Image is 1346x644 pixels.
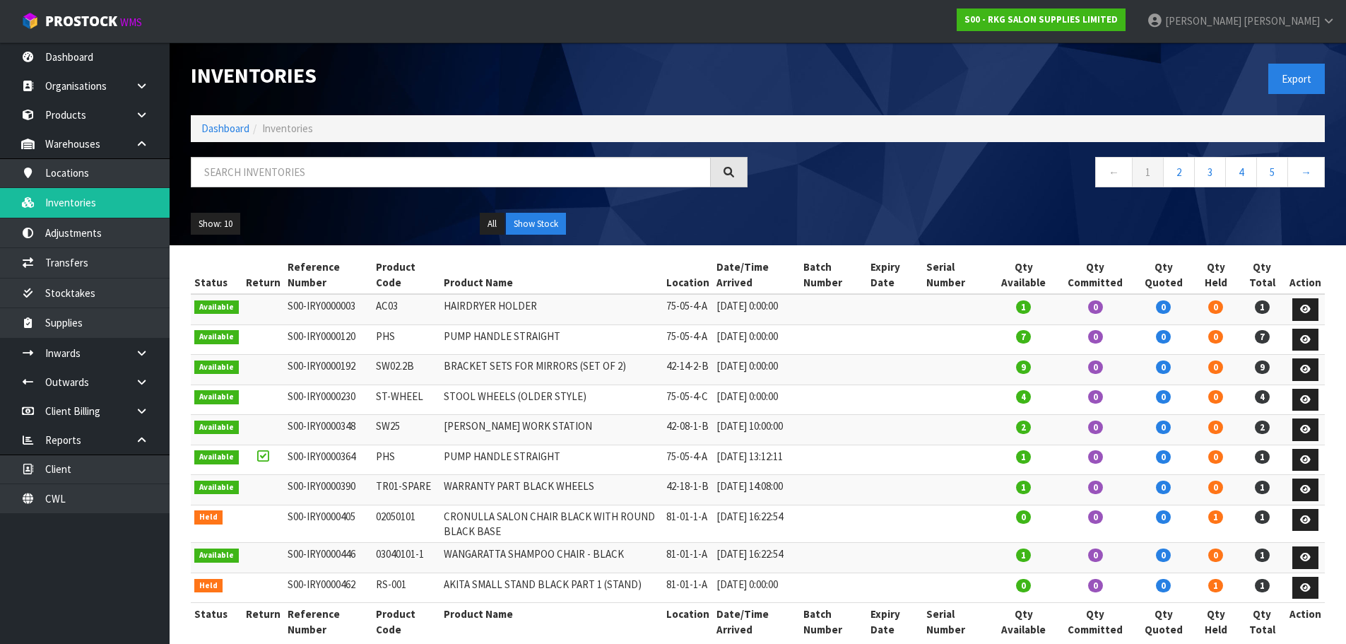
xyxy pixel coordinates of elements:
span: 0 [1208,421,1223,434]
span: 0 [1208,330,1223,344]
span: 1 [1255,450,1270,464]
th: Qty Total [1238,603,1286,640]
nav: Page navigation [769,157,1326,192]
span: 0 [1208,549,1223,562]
span: Held [194,510,223,525]
td: [DATE] 13:12:11 [713,445,800,475]
span: 7 [1255,330,1270,344]
button: Show Stock [506,213,566,235]
th: Action [1286,603,1325,640]
td: 81-01-1-A [663,573,713,603]
td: AC03 [372,294,439,324]
td: 42-08-1-B [663,415,713,445]
td: [DATE] 0:00:00 [713,385,800,415]
span: 0 [1088,549,1103,562]
th: Batch Number [800,256,868,294]
td: PUMP HANDLE STRAIGHT [440,445,663,475]
span: Available [194,390,239,404]
small: WMS [120,16,142,29]
a: Dashboard [201,122,249,135]
th: Qty Held [1193,256,1238,294]
span: 7 [1016,330,1031,344]
span: Available [194,481,239,495]
span: 0 [1156,450,1171,464]
span: 0 [1156,481,1171,494]
td: SW02.2B [372,355,439,385]
span: 0 [1208,450,1223,464]
td: [DATE] 0:00:00 [713,573,800,603]
span: 1 [1208,510,1223,524]
th: Location [663,256,713,294]
td: RS-001 [372,573,439,603]
input: Search inventories [191,157,711,187]
span: 0 [1088,390,1103,404]
th: Return [242,256,284,294]
span: 1 [1255,481,1270,494]
th: Expiry Date [867,256,923,294]
span: 0 [1156,300,1171,314]
a: ← [1095,157,1133,187]
td: S00-IRY0000348 [284,415,373,445]
td: [PERSON_NAME] WORK STATION [440,415,663,445]
th: Serial Number [923,256,991,294]
th: Expiry Date [867,603,923,640]
span: Available [194,450,239,464]
th: Qty Quoted [1134,256,1194,294]
th: Product Code [372,256,439,294]
th: Date/Time Arrived [713,603,800,640]
span: 0 [1088,510,1103,524]
td: CRONULLA SALON CHAIR BLACK WITH ROUND BLACK BASE [440,505,663,543]
td: [DATE] 16:22:54 [713,505,800,543]
th: Qty Available [991,256,1057,294]
th: Qty Available [991,603,1057,640]
span: Held [194,579,223,593]
th: Location [663,603,713,640]
td: S00-IRY0000230 [284,385,373,415]
td: STOOL WHEELS (OLDER STYLE) [440,385,663,415]
td: PHS [372,445,439,475]
span: 0 [1088,421,1103,434]
td: S00-IRY0000192 [284,355,373,385]
td: S00-IRY0000003 [284,294,373,324]
span: 0 [1088,450,1103,464]
span: 0 [1156,579,1171,592]
span: 2 [1255,421,1270,434]
span: 0 [1156,330,1171,344]
td: [DATE] 0:00:00 [713,355,800,385]
span: 1 [1255,549,1270,562]
td: 03040101-1 [372,543,439,573]
td: S00-IRY0000462 [284,573,373,603]
td: [DATE] 16:22:54 [713,543,800,573]
span: 2 [1016,421,1031,434]
h1: Inventories [191,64,748,87]
th: Status [191,603,242,640]
th: Status [191,256,242,294]
td: BRACKET SETS FOR MIRRORS (SET OF 2) [440,355,663,385]
span: 0 [1208,390,1223,404]
span: 0 [1088,579,1103,592]
span: 4 [1255,390,1270,404]
a: 2 [1163,157,1195,187]
span: 1 [1016,450,1031,464]
span: [PERSON_NAME] [1244,14,1320,28]
td: S00-IRY0000390 [284,475,373,505]
span: 9 [1016,361,1031,374]
span: 0 [1208,300,1223,314]
span: 0 [1156,549,1171,562]
th: Qty Total [1238,256,1286,294]
th: Product Name [440,256,663,294]
span: 1 [1255,300,1270,314]
td: 75-05-4-A [663,445,713,475]
td: PHS [372,324,439,355]
th: Qty Held [1193,603,1238,640]
td: TR01-SPARE [372,475,439,505]
span: 1 [1016,481,1031,494]
td: AKITA SMALL STAND BLACK PART 1 (STAND) [440,573,663,603]
td: 75-05-4-C [663,385,713,415]
td: [DATE] 0:00:00 [713,324,800,355]
td: 75-05-4-A [663,324,713,355]
span: 0 [1016,579,1031,592]
th: Batch Number [800,603,868,640]
span: 0 [1088,330,1103,344]
span: [PERSON_NAME] [1165,14,1241,28]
